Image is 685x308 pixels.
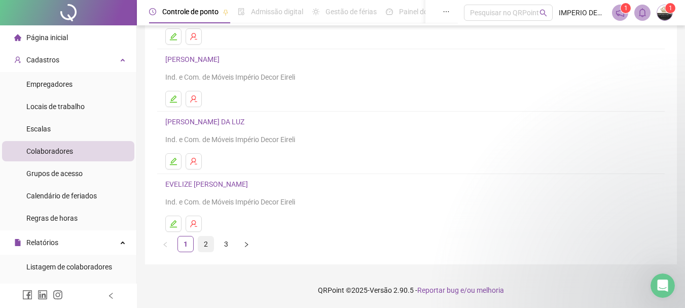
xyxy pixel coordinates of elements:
span: clock-circle [149,8,156,15]
span: home [14,34,21,41]
span: file-done [238,8,245,15]
span: sun [312,8,319,15]
span: Gestão de férias [326,8,377,16]
a: 2 [198,236,213,252]
span: edit [169,157,177,165]
footer: QRPoint © 2025 - 2.90.5 - [137,272,685,308]
span: Regras de horas [26,214,78,222]
iframe: Intercom live chat [651,273,675,298]
span: 1 [669,5,672,12]
span: file [14,239,21,246]
span: user-delete [190,32,198,41]
span: notification [616,8,625,17]
button: left [157,236,173,252]
span: user-add [14,56,21,63]
span: Painel do DP [399,8,439,16]
span: Listagem de colaboradores [26,263,112,271]
span: Grupos de acesso [26,169,83,178]
li: 1 [177,236,194,252]
a: [PERSON_NAME] DA LUZ [165,118,247,126]
li: 2 [198,236,214,252]
span: right [243,242,249,248]
span: dashboard [386,8,393,15]
span: Relatórios [26,238,58,247]
a: [PERSON_NAME] [165,55,223,63]
div: Ind. e Com. de Móveis Império Decor Eireli [165,134,657,145]
span: facebook [22,290,32,300]
div: Ind. e Com. de Móveis Império Decor Eireli [165,196,657,208]
button: right [238,236,255,252]
span: search [539,9,547,17]
a: EVELIZE [PERSON_NAME] [165,180,251,188]
a: 3 [219,236,234,252]
span: Reportar bug e/ou melhoria [417,286,504,294]
span: Página inicial [26,33,68,42]
span: bell [638,8,647,17]
span: Empregadores [26,80,73,88]
span: Colaboradores [26,147,73,155]
span: left [162,242,168,248]
span: user-delete [190,220,198,228]
span: left [107,292,115,299]
li: Página anterior [157,236,173,252]
span: edit [169,220,177,228]
sup: 1 [621,3,631,13]
div: Ind. e Com. de Móveis Império Decor Eireli [165,72,657,83]
span: Versão [370,286,392,294]
span: Calendário de feriados [26,192,97,200]
span: Controle de ponto [162,8,219,16]
span: edit [169,32,177,41]
a: 1 [178,236,193,252]
span: 1 [624,5,628,12]
span: Escalas [26,125,51,133]
li: Próxima página [238,236,255,252]
span: ellipsis [443,8,450,15]
span: user-delete [190,95,198,103]
span: IMPERIO DECOR MÓVEIS [559,7,606,18]
img: 32292 [657,5,672,20]
span: edit [169,95,177,103]
span: Admissão digital [251,8,303,16]
span: Locais de trabalho [26,102,85,111]
span: pushpin [223,9,229,15]
li: 3 [218,236,234,252]
span: linkedin [38,290,48,300]
sup: Atualize o seu contato no menu Meus Dados [665,3,675,13]
span: instagram [53,290,63,300]
span: Cadastros [26,56,59,64]
span: user-delete [190,157,198,165]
